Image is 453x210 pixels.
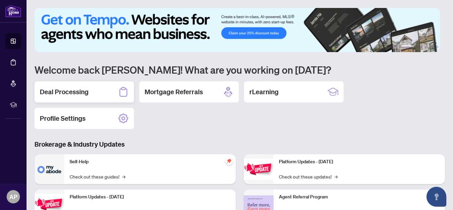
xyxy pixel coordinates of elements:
[34,63,445,76] h1: Welcome back [PERSON_NAME]! What are you working on [DATE]?
[70,158,230,166] p: Self-Help
[279,173,338,180] a: Check out these updates!→
[420,45,422,48] button: 3
[415,45,417,48] button: 2
[244,159,274,179] img: Platform Updates - June 23, 2025
[40,114,86,123] h2: Profile Settings
[436,45,438,48] button: 6
[40,87,89,97] h2: Deal Processing
[249,87,279,97] h2: rLearning
[5,5,21,17] img: logo
[9,192,17,201] span: AP
[34,8,440,52] img: Slide 0
[70,173,125,180] a: Check out these guides!→
[279,193,440,201] p: Agent Referral Program
[225,157,233,165] span: pushpin
[34,140,445,149] h3: Brokerage & Industry Updates
[426,187,446,207] button: Open asap
[34,154,64,184] img: Self-Help
[430,45,433,48] button: 5
[122,173,125,180] span: →
[279,158,440,166] p: Platform Updates - [DATE]
[425,45,428,48] button: 4
[334,173,338,180] span: →
[401,45,412,48] button: 1
[145,87,203,97] h2: Mortgage Referrals
[70,193,230,201] p: Platform Updates - [DATE]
